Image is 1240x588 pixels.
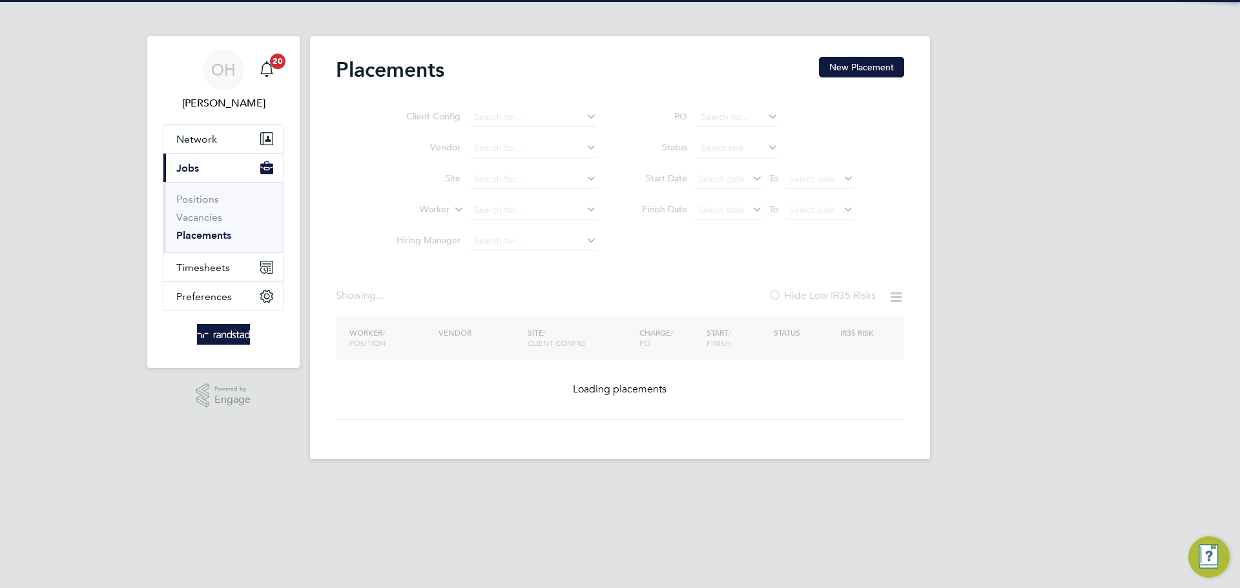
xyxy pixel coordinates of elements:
[176,290,232,303] span: Preferences
[176,261,230,274] span: Timesheets
[270,54,285,69] span: 20
[336,57,444,83] h2: Placements
[163,125,284,153] button: Network
[1188,536,1230,578] button: Engage Resource Center
[176,133,217,145] span: Network
[147,36,300,368] nav: Main navigation
[214,383,251,394] span: Powered by
[211,61,236,78] span: OH
[254,49,280,90] a: 20
[197,324,251,345] img: randstad-logo-retina.png
[163,154,284,182] button: Jobs
[163,282,284,310] button: Preferences
[214,394,251,405] span: Engage
[196,383,251,408] a: Powered byEngage
[376,289,384,302] span: ...
[163,182,284,252] div: Jobs
[176,193,219,205] a: Positions
[163,96,284,111] span: Oliver Hunka
[819,57,904,77] button: New Placement
[336,289,386,303] div: Showing
[176,211,222,223] a: Vacancies
[163,49,284,111] a: OH[PERSON_NAME]
[176,162,199,174] span: Jobs
[163,253,284,281] button: Timesheets
[769,289,876,302] label: Hide Low IR35 Risks
[176,229,231,241] a: Placements
[163,324,284,345] a: Go to home page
